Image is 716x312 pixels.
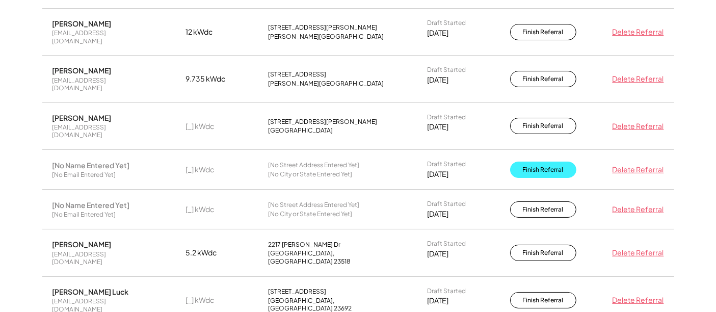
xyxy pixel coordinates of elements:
div: Delete Referral [608,295,664,305]
div: [_] kWdc [186,204,237,215]
div: [No City or State Entered Yet] [269,210,353,218]
div: [DATE] [428,122,449,132]
div: [EMAIL_ADDRESS][DOMAIN_NAME] [52,76,154,92]
div: [_] kWdc [186,121,237,132]
div: 9.735 kWdc [186,74,237,84]
div: [DATE] [428,75,449,85]
div: [No City or State Entered Yet] [269,170,353,178]
div: [STREET_ADDRESS] [269,70,327,79]
div: [DATE] [428,169,449,179]
div: [No Email Entered Yet] [52,171,116,179]
div: [_] kWdc [186,295,237,305]
div: Delete Referral [608,204,664,215]
div: Delete Referral [608,248,664,258]
div: 12 kWdc [186,27,237,37]
div: Delete Referral [608,165,664,175]
div: [EMAIL_ADDRESS][DOMAIN_NAME] [52,123,154,139]
button: Finish Referral [510,71,576,87]
div: Delete Referral [608,27,664,37]
button: Finish Referral [510,292,576,308]
div: [STREET_ADDRESS][PERSON_NAME] [269,23,378,32]
div: [GEOGRAPHIC_DATA] [269,126,333,135]
div: Draft Started [428,287,466,295]
div: [STREET_ADDRESS] [269,288,327,296]
div: [No Street Address Entered Yet] [269,161,360,169]
div: [PERSON_NAME][GEOGRAPHIC_DATA] [269,80,384,88]
button: Finish Referral [510,201,576,218]
div: [PERSON_NAME][GEOGRAPHIC_DATA] [269,33,384,41]
div: [_] kWdc [186,165,237,175]
button: Finish Referral [510,118,576,134]
div: [STREET_ADDRESS][PERSON_NAME] [269,118,378,126]
div: [DATE] [428,209,449,219]
div: [No Name Entered Yet] [52,161,130,170]
div: Delete Referral [608,121,664,132]
div: 5.2 kWdc [186,248,237,258]
div: [PERSON_NAME] Luck [52,287,129,296]
div: 2217 [PERSON_NAME] Dr [269,241,341,249]
div: [No Name Entered Yet] [52,200,130,210]
div: [PERSON_NAME] [52,19,112,28]
button: Finish Referral [510,245,576,261]
button: Finish Referral [510,24,576,40]
div: Draft Started [428,66,466,74]
div: Delete Referral [608,74,664,84]
div: Draft Started [428,200,466,208]
div: Draft Started [428,19,466,27]
button: Finish Referral [510,162,576,178]
div: [No Street Address Entered Yet] [269,201,360,209]
div: [PERSON_NAME] [52,240,112,249]
div: [DATE] [428,28,449,38]
div: [DATE] [428,296,449,306]
div: Draft Started [428,113,466,121]
div: Draft Started [428,240,466,248]
div: [PERSON_NAME] [52,66,112,75]
div: [DATE] [428,249,449,259]
div: [EMAIL_ADDRESS][DOMAIN_NAME] [52,29,154,45]
div: [EMAIL_ADDRESS][DOMAIN_NAME] [52,250,154,266]
div: Draft Started [428,160,466,168]
div: [PERSON_NAME] [52,113,112,122]
div: [GEOGRAPHIC_DATA], [GEOGRAPHIC_DATA] 23518 [269,249,396,265]
div: [No Email Entered Yet] [52,211,116,219]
